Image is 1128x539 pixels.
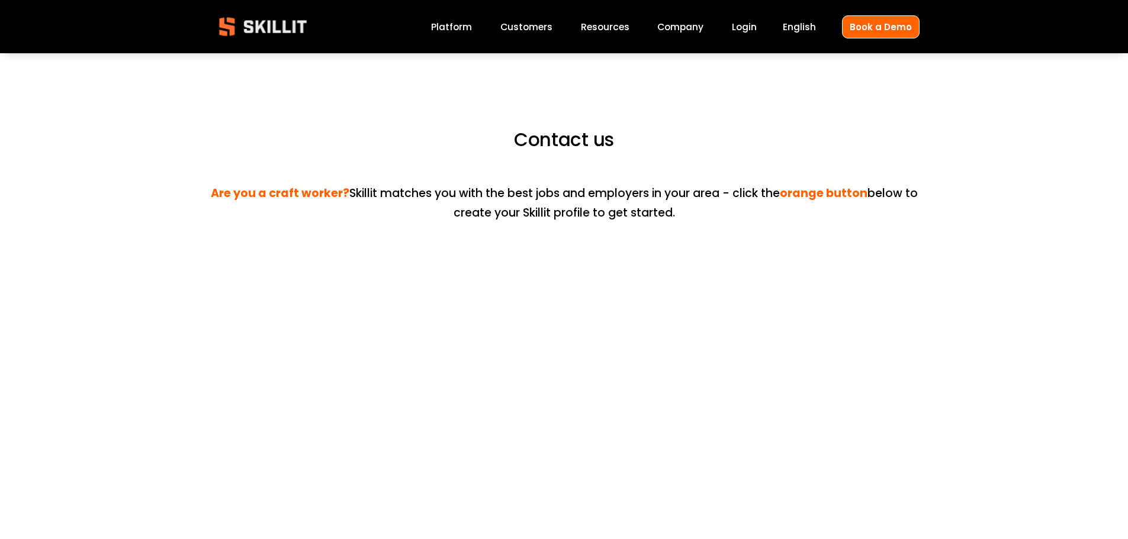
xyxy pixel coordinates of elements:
a: folder dropdown [581,19,629,35]
a: Book a Demo [842,15,920,38]
span: Resources [581,20,629,34]
img: Skillit [209,9,317,44]
a: Company [657,19,703,35]
span: English [783,20,816,34]
strong: orange button [780,185,867,204]
a: Login [732,19,757,35]
a: Customers [500,19,552,35]
strong: Are you a craft worker? [211,185,349,204]
p: Skillit matches you with the best jobs and employers in your area - click the below to create you... [209,166,920,222]
div: language picker [783,19,816,35]
h2: Contact us [209,128,920,152]
a: Platform [431,19,472,35]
